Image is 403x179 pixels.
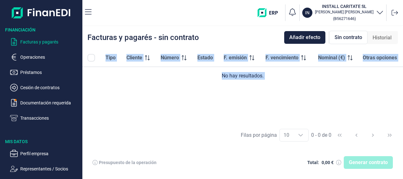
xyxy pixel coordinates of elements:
span: Número [161,54,179,62]
button: Añadir efecto [284,31,325,44]
p: Cesión de contratos [20,84,80,91]
button: Cesión de contratos [10,84,80,91]
span: Estado [197,54,213,62]
button: Previous Page [349,128,364,143]
p: [PERSON_NAME] [PERSON_NAME] [315,10,374,15]
div: Facturas y pagarés - sin contrato [87,34,199,41]
div: Filas por página [241,131,277,139]
div: Sin contrato [329,31,368,44]
small: Copiar cif [333,16,356,21]
p: Operaciones [20,53,80,61]
div: 0,00 € [322,160,334,165]
span: Sin contrato [335,34,362,41]
button: Perfil empresa [10,150,80,157]
span: Otras opciones [363,54,397,62]
p: IN [305,10,310,16]
div: Presupuesto de la operación [99,160,157,165]
span: Historial [373,34,392,42]
div: No hay resultados. [87,72,398,80]
img: Logo de aplicación [12,5,71,20]
button: Transacciones [10,114,80,122]
button: Next Page [365,128,381,143]
img: erp [258,8,283,17]
div: Total: [307,160,319,165]
button: Préstamos [10,69,80,76]
span: Añadir efecto [289,34,320,41]
p: Representantes / Socios [20,165,80,173]
button: Operaciones [10,53,80,61]
span: Cliente [126,54,142,62]
button: ININSTALL CARITATE SL[PERSON_NAME] [PERSON_NAME](B56271646) [302,3,384,22]
span: Nominal (€) [318,54,345,62]
button: First Page [332,128,347,143]
span: 0 - 0 de 0 [311,133,331,138]
p: Transacciones [20,114,80,122]
p: Préstamos [20,69,80,76]
p: Documentación requerida [20,99,80,107]
button: Last Page [382,128,397,143]
p: Facturas y pagarés [20,38,80,46]
div: All items unselected [87,54,95,62]
div: Choose [293,129,308,141]
h3: INSTALL CARITATE SL [315,3,374,10]
p: Perfil empresa [20,150,80,157]
button: Documentación requerida [10,99,80,107]
span: F. vencimiento [265,54,298,62]
span: Tipo [106,54,116,62]
div: Historial [368,31,397,44]
button: Facturas y pagarés [10,38,80,46]
span: F. emisión [224,54,247,62]
button: Representantes / Socios [10,165,80,173]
